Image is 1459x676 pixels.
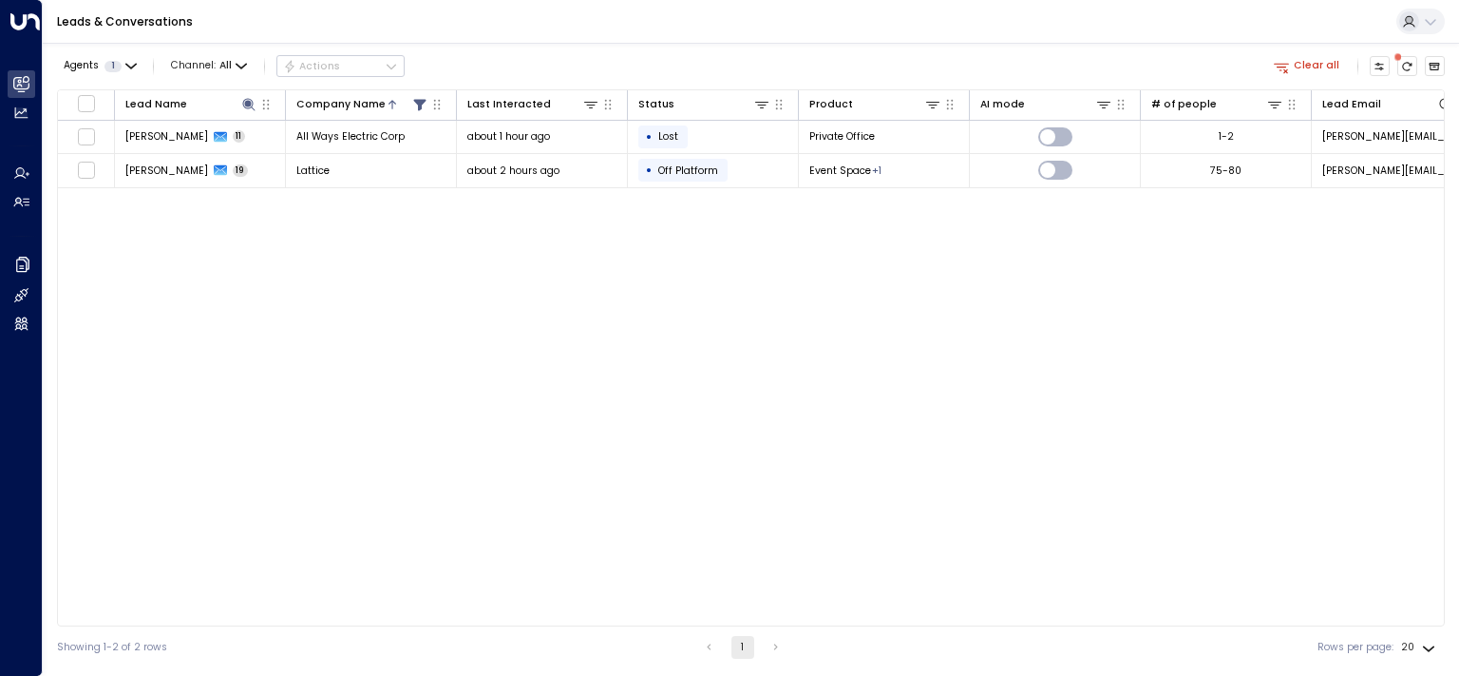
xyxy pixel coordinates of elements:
[104,61,122,72] span: 1
[1370,56,1391,77] button: Customize
[77,162,95,180] span: Toggle select row
[165,56,253,76] span: Channel:
[809,129,875,144] span: Private Office
[872,164,881,178] div: Meeting Room
[658,129,678,144] span: Lost
[276,55,405,78] div: Button group with a nested menu
[1397,56,1418,77] span: There are new threads available. Refresh the grid to view the latest updates.
[731,636,754,659] button: page 1
[125,164,208,178] span: Darlene Savage
[219,60,232,71] span: All
[980,95,1113,113] div: AI mode
[276,55,405,78] button: Actions
[77,94,95,112] span: Toggle select all
[57,56,142,76] button: Agents1
[296,129,405,144] span: All Ways Electric Corp
[165,56,253,76] button: Channel:All
[283,60,341,73] div: Actions
[467,129,550,144] span: about 1 hour ago
[57,640,167,655] div: Showing 1-2 of 2 rows
[809,164,871,178] span: Event Space
[57,13,193,29] a: Leads & Conversations
[1210,164,1241,178] div: 75-80
[1322,96,1381,113] div: Lead Email
[296,96,386,113] div: Company Name
[1151,95,1284,113] div: # of people
[1151,96,1217,113] div: # of people
[296,95,429,113] div: Company Name
[64,61,99,71] span: Agents
[1317,640,1393,655] label: Rows per page:
[1268,56,1346,76] button: Clear all
[125,95,258,113] div: Lead Name
[1322,95,1455,113] div: Lead Email
[658,164,718,178] span: Off Platform
[467,96,551,113] div: Last Interacted
[467,164,559,178] span: about 2 hours ago
[809,95,942,113] div: Product
[296,164,330,178] span: Lattice
[638,96,674,113] div: Status
[646,158,653,183] div: •
[125,96,187,113] div: Lead Name
[77,127,95,145] span: Toggle select row
[125,129,208,144] span: Darlene Esposito
[638,95,771,113] div: Status
[233,164,249,177] span: 19
[646,125,653,149] div: •
[1401,636,1439,659] div: 20
[233,130,246,143] span: 11
[809,96,853,113] div: Product
[980,96,1025,113] div: AI mode
[697,636,788,659] nav: pagination navigation
[1219,129,1234,144] div: 1-2
[467,95,600,113] div: Last Interacted
[1425,56,1446,77] button: Archived Leads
